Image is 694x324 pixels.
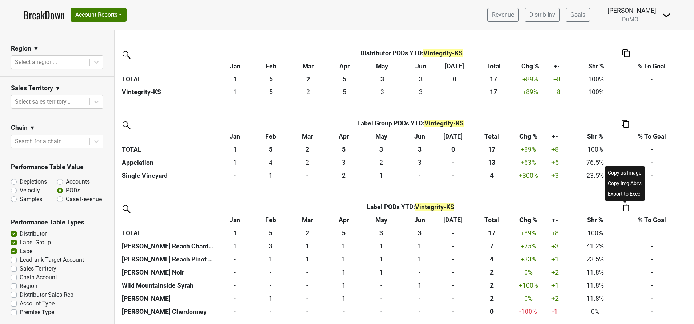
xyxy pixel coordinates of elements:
td: 0 [217,292,253,305]
td: 23.5% [568,169,622,183]
td: 0 [253,305,288,318]
div: 2 [470,281,513,290]
div: - [439,281,467,290]
img: filter [120,119,132,131]
div: 3 [403,158,436,167]
img: Copy to clipboard [622,204,629,211]
th: Jan: activate to sort column ascending [217,60,254,73]
span: DuMOL [622,16,642,23]
span: ▼ [29,124,35,132]
td: 1 [217,86,254,99]
th: May: activate to sort column ascending [361,214,402,227]
td: 23.5% [568,253,622,266]
th: 3 [402,227,438,240]
div: 1 [328,255,359,264]
span: Vintegrity-KS [423,49,463,57]
td: +75 % [515,240,542,253]
td: 0 [288,266,327,279]
th: 17 [470,86,517,99]
td: 0 [438,292,469,305]
td: 2 [361,156,402,169]
div: 1 [363,268,400,277]
div: - [290,171,324,180]
a: Revenue [487,8,519,22]
td: 1 [326,240,361,253]
th: Wild Mountainside Syrah [120,279,217,292]
th: Shr %: activate to sort column ascending [568,130,622,143]
th: Shr %: activate to sort column ascending [568,214,622,227]
td: 1 [288,240,327,253]
td: 0 [288,292,327,305]
th: 17 [468,143,515,156]
th: % To Goal: activate to sort column ascending [622,60,682,73]
div: Copy as Image [606,168,643,178]
th: Jan: activate to sort column ascending [217,130,253,143]
div: 1 [403,241,436,251]
div: - [219,171,251,180]
th: &nbsp;: activate to sort column ascending [120,214,217,227]
td: 0 [438,266,469,279]
div: - [255,281,287,290]
div: 7 [470,241,513,251]
td: 3 [402,156,438,169]
td: 1 [253,169,288,183]
label: PODs [66,186,80,195]
td: 11.8% [568,279,622,292]
th: Apr: activate to sort column ascending [327,60,362,73]
div: 5 [255,87,287,97]
div: 2 [291,87,325,97]
label: Account Type [20,299,55,308]
th: Single Vineyard [120,169,217,183]
th: 1 [217,73,254,86]
div: 1 [255,255,287,264]
img: filter [120,203,132,214]
th: 5 [253,73,289,86]
td: 0 [217,266,253,279]
th: 2 [468,266,515,279]
td: 1 [326,253,361,266]
span: +89% [520,146,536,153]
th: Label PODs YTD : [253,201,568,214]
td: 100% [570,73,622,86]
th: 17 [470,73,517,86]
th: 2 [468,292,515,305]
th: Vintegrity-KS [120,86,217,99]
th: - [438,227,469,240]
td: 0 [288,305,327,318]
div: 1 [219,158,251,167]
div: - [219,255,251,264]
th: Appelation [120,156,217,169]
td: 100% [568,143,622,156]
div: +1 [543,281,566,290]
div: 1 [255,294,287,303]
th: Mar: activate to sort column ascending [289,60,327,73]
div: - [290,294,324,303]
td: 0 [438,169,469,183]
div: 2 [470,268,513,277]
h3: Chain [11,124,28,132]
div: 2 [363,158,400,167]
td: 0 [288,169,327,183]
td: - [622,240,682,253]
th: 4 [468,169,515,183]
div: +2 [543,294,566,303]
div: 13 [470,158,513,167]
h3: Performance Table Value [11,163,103,171]
td: 1 [288,253,327,266]
th: [PERSON_NAME] Reach Pinot Noir [120,253,217,266]
td: +33 % [515,253,542,266]
div: - [439,255,467,264]
th: &nbsp;: activate to sort column ascending [120,60,217,73]
th: % To Goal: activate to sort column ascending [622,214,682,227]
th: 5 [326,227,361,240]
td: 1 [217,240,253,253]
div: - [290,268,324,277]
div: 1 [219,87,251,97]
div: - [439,268,467,277]
td: +8 [542,227,568,240]
label: Region [20,282,37,291]
th: Jul: activate to sort column ascending [439,60,470,73]
div: 2 [470,294,513,303]
label: Case Revenue [66,195,102,204]
img: Copy to clipboard [622,120,629,128]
